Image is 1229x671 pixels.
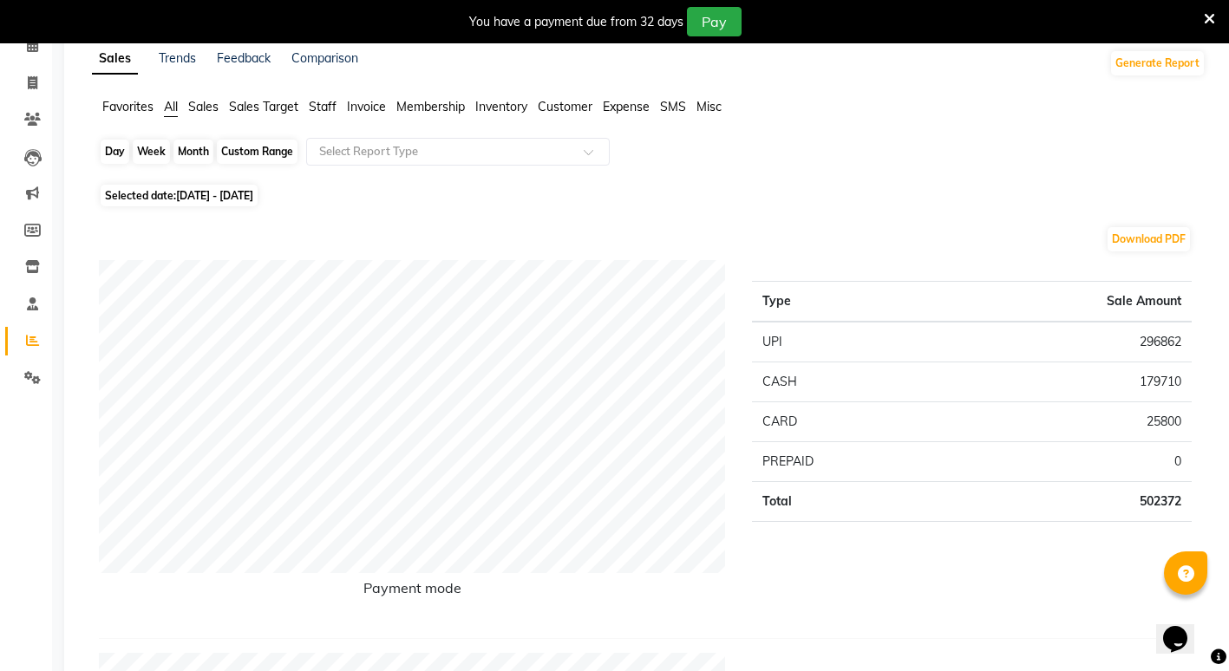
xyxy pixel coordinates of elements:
[159,50,196,66] a: Trends
[347,99,386,114] span: Invoice
[92,43,138,75] a: Sales
[396,99,465,114] span: Membership
[941,482,1192,522] td: 502372
[752,442,941,482] td: PREPAID
[660,99,686,114] span: SMS
[309,99,337,114] span: Staff
[941,322,1192,362] td: 296862
[1108,227,1190,251] button: Download PDF
[133,140,170,164] div: Week
[217,50,271,66] a: Feedback
[941,402,1192,442] td: 25800
[696,99,722,114] span: Misc
[291,50,358,66] a: Comparison
[687,7,742,36] button: Pay
[752,282,941,322] th: Type
[941,282,1192,322] th: Sale Amount
[217,140,297,164] div: Custom Range
[176,189,253,202] span: [DATE] - [DATE]
[752,402,941,442] td: CARD
[102,99,154,114] span: Favorites
[1111,51,1204,75] button: Generate Report
[941,362,1192,402] td: 179710
[99,580,726,603] h6: Payment mode
[752,322,941,362] td: UPI
[475,99,527,114] span: Inventory
[101,140,129,164] div: Day
[941,442,1192,482] td: 0
[538,99,592,114] span: Customer
[752,482,941,522] td: Total
[1156,602,1212,654] iframe: chat widget
[752,362,941,402] td: CASH
[173,140,213,164] div: Month
[188,99,219,114] span: Sales
[469,13,683,31] div: You have a payment due from 32 days
[603,99,650,114] span: Expense
[101,185,258,206] span: Selected date:
[229,99,298,114] span: Sales Target
[164,99,178,114] span: All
